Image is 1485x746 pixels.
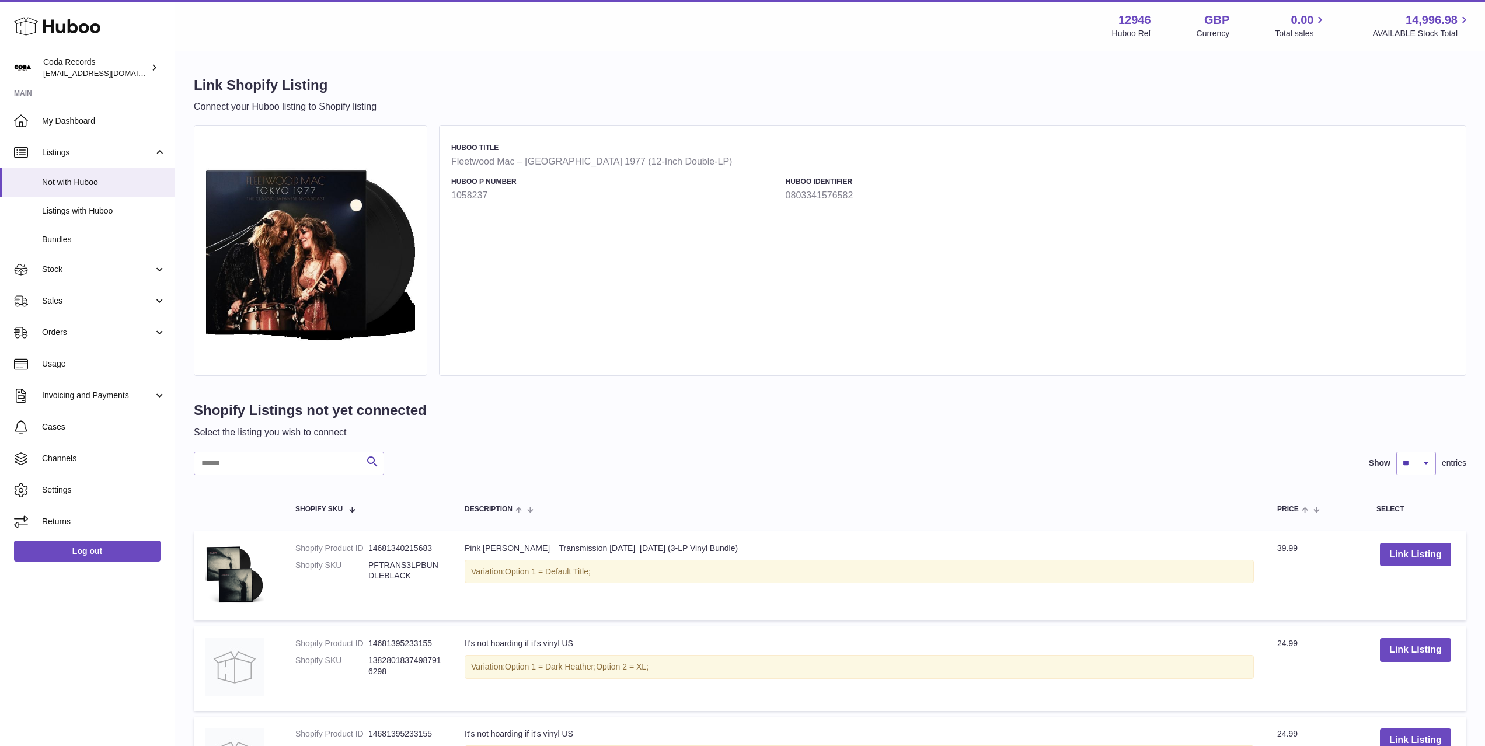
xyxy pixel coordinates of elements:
div: Huboo Ref [1112,28,1151,39]
span: Settings [42,484,166,496]
a: 14,996.98 AVAILABLE Stock Total [1372,12,1471,39]
strong: GBP [1204,12,1229,28]
h1: Link Shopify Listing [194,76,377,95]
span: 0.00 [1291,12,1314,28]
dd: 13828018374987916298 [368,655,441,677]
span: Option 1 = Default Title; [505,567,591,576]
h4: Huboo Title [451,143,1448,152]
img: It's not hoarding if it's vinyl US [205,638,264,696]
span: Usage [42,358,166,369]
dt: Shopify Product ID [295,543,368,554]
span: 24.99 [1277,729,1298,738]
div: Variation: [465,655,1254,679]
dd: 14681395233155 [368,728,441,740]
span: AVAILABLE Stock Total [1372,28,1471,39]
h1: Shopify Listings not yet connected [194,401,427,420]
div: It's not hoarding if it's vinyl US [465,728,1254,740]
img: Fleetwood Mac – Tokyo 1977 (12-Inch Double-LP) [206,137,415,364]
span: entries [1442,458,1466,469]
span: Description [465,506,513,513]
dt: Shopify Product ID [295,638,368,649]
h4: Huboo P number [451,177,780,186]
span: Channels [42,453,166,464]
strong: Fleetwood Mac – [GEOGRAPHIC_DATA] 1977 (12-Inch Double-LP) [451,155,1448,168]
div: Pink [PERSON_NAME] – Transmission [DATE]–[DATE] (3-LP Vinyl Bundle) [465,543,1254,554]
p: Connect your Huboo listing to Shopify listing [194,100,377,113]
strong: 1058237 [451,189,780,202]
span: 24.99 [1277,639,1298,648]
span: Invoicing and Payments [42,390,154,401]
dd: 14681340215683 [368,543,441,554]
label: Show [1369,458,1390,469]
a: Log out [14,541,161,562]
span: Option 1 = Dark Heather; [505,662,596,671]
span: Option 2 = XL; [596,662,649,671]
h4: Huboo Identifier [786,177,1114,186]
button: Link Listing [1380,543,1451,567]
img: Pink Floyd – Transmission 1967–1968 (3-LP Vinyl Bundle) [205,543,264,606]
span: Bundles [42,234,166,245]
span: Listings [42,147,154,158]
span: 14,996.98 [1406,12,1458,28]
span: Not with Huboo [42,177,166,188]
button: Link Listing [1380,638,1451,662]
strong: 12946 [1118,12,1151,28]
dt: Shopify Product ID [295,728,368,740]
span: Listings with Huboo [42,205,166,217]
div: Coda Records [43,57,148,79]
dd: 14681395233155 [368,638,441,649]
dt: Shopify SKU [295,560,368,582]
div: It's not hoarding if it's vinyl US [465,638,1254,649]
div: Currency [1197,28,1230,39]
span: Returns [42,516,166,527]
img: haz@pcatmedia.com [14,59,32,76]
span: My Dashboard [42,116,166,127]
span: Total sales [1275,28,1327,39]
div: Select [1376,506,1455,513]
span: Orders [42,327,154,338]
dd: PFTRANS3LPBUNDLEBLACK [368,560,441,582]
p: Select the listing you wish to connect [194,426,427,439]
strong: 0803341576582 [786,189,1114,202]
span: Shopify SKU [295,506,343,513]
span: 39.99 [1277,543,1298,553]
dt: Shopify SKU [295,655,368,677]
span: Sales [42,295,154,306]
a: 0.00 Total sales [1275,12,1327,39]
span: Price [1277,506,1299,513]
span: [EMAIL_ADDRESS][DOMAIN_NAME] [43,68,172,78]
span: Cases [42,421,166,433]
span: Stock [42,264,154,275]
div: Variation: [465,560,1254,584]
